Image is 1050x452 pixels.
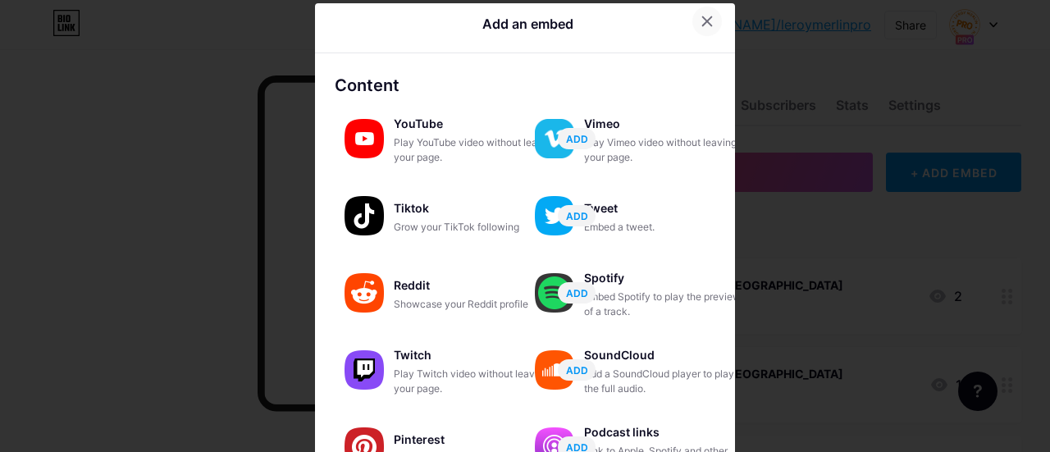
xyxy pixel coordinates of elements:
img: reddit [345,273,384,313]
button: ADD [558,128,596,149]
img: spotify [535,273,574,313]
div: Play YouTube video without leaving your page. [394,135,558,165]
div: Tweet [584,197,748,220]
div: Pinterest [394,428,558,451]
button: ADD [558,205,596,226]
div: Podcast links [584,421,748,444]
span: ADD [566,132,588,146]
div: Play Twitch video without leaving your page. [394,367,558,396]
div: SoundCloud [584,344,748,367]
div: Vimeo [584,112,748,135]
div: Content [335,73,715,98]
img: tiktok [345,196,384,235]
div: Add an embed [482,14,573,34]
div: Twitch [394,344,558,367]
div: Tiktok [394,197,558,220]
img: vimeo [535,119,574,158]
div: Embed Spotify to play the preview of a track. [584,290,748,319]
span: ADD [566,209,588,223]
div: Embed a tweet. [584,220,748,235]
div: YouTube [394,112,558,135]
div: Reddit [394,274,558,297]
img: soundcloud [535,350,574,390]
div: Add a SoundCloud player to play the full audio. [584,367,748,396]
span: ADD [566,286,588,300]
button: ADD [558,359,596,381]
div: Spotify [584,267,748,290]
img: twitter [535,196,574,235]
span: ADD [566,363,588,377]
div: Grow your TikTok following [394,220,558,235]
div: Showcase your Reddit profile [394,297,558,312]
button: ADD [558,282,596,304]
div: Play Vimeo video without leaving your page. [584,135,748,165]
img: youtube [345,119,384,158]
img: twitch [345,350,384,390]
